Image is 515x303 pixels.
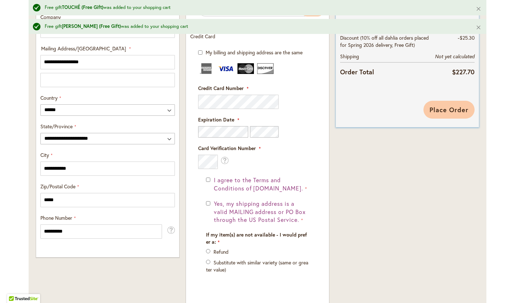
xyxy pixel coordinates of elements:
span: Phone Number [40,214,72,221]
strong: Order Total [340,66,374,77]
img: American Express [198,63,215,74]
span: State/Province [40,123,73,130]
span: Place Order [430,105,469,114]
span: Shipping [340,53,359,60]
strong: [PERSON_NAME] (Free Gift) [62,23,121,29]
span: Credit Card Number [198,85,244,91]
span: If my item(s) are not available - I would prefer a: [206,231,307,245]
label: Substitute with similar variety (same or greater value) [206,259,308,273]
span: $227.70 [452,68,475,76]
img: Visa [218,63,234,74]
img: Discover [257,63,274,74]
span: Credit Card [190,33,215,40]
span: Card Verification Number [198,145,256,151]
span: Country [40,94,58,101]
div: Free gift was added to your shopping cart [45,23,465,30]
span: Zip/Postal Code [40,183,75,190]
button: Place Order [423,101,475,119]
span: Expiration Date [198,116,234,123]
span: Discount (10% off all dahlia orders placed for Spring 2026 delivery, Free Gift) [340,34,429,48]
img: MasterCard [237,63,254,74]
span: Mailing Address/[GEOGRAPHIC_DATA] [41,45,126,52]
span: City [40,151,49,158]
span: My billing and shipping address are the same [206,49,303,56]
strong: TOUCHÉ (Free Gift) [62,4,103,10]
span: Yes, my shipping address is a valid MAILING address or PO Box through the US Postal Service. [214,200,306,224]
iframe: Launch Accessibility Center [5,278,25,298]
label: Refund [214,248,229,255]
span: -$25.30 [458,34,475,41]
div: Free gift was added to your shopping cart [45,4,465,11]
span: I agree to the Terms and Conditions of [DOMAIN_NAME]. [214,176,303,192]
span: Not yet calculated [435,53,475,60]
